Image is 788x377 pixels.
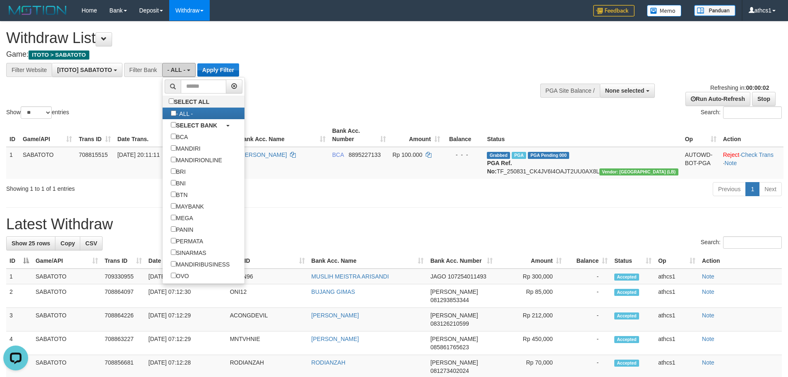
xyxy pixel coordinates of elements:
td: SABATOTO [32,331,101,355]
span: - ALL - [168,67,186,73]
input: MANDIRIONLINE [171,157,176,162]
td: athcs1 [655,269,699,284]
span: Copy 107254011493 to clipboard [448,273,486,280]
td: [DATE] 07:12:29 [145,308,227,331]
button: [ITOTO] SABATOTO [52,63,122,77]
th: Bank Acc. Number: activate to sort column ascending [329,123,389,147]
input: BTN [171,192,176,197]
label: GOPAY [163,281,204,293]
th: ID: activate to sort column descending [6,253,32,269]
span: Grabbed [487,152,510,159]
th: Game/API: activate to sort column ascending [19,123,76,147]
div: PGA Site Balance / [540,84,600,98]
td: Rp 300,000 [496,269,565,284]
a: Note [702,312,714,319]
a: Check Trans [741,151,774,158]
span: [ITOTO] SABATOTO [57,67,112,73]
span: Rp 100.000 [393,151,422,158]
span: Copy 8895227133 to clipboard [349,151,381,158]
a: Note [702,359,714,366]
a: [PERSON_NAME] [311,336,359,342]
th: Bank Acc. Number: activate to sort column ascending [427,253,496,269]
span: [PERSON_NAME] [430,359,478,366]
td: Rp 85,000 [496,284,565,308]
th: Trans ID: activate to sort column ascending [101,253,145,269]
a: Previous [713,182,746,196]
label: PERMATA [163,235,212,247]
td: MNTVHNIE [227,331,308,355]
td: athcs1 [655,331,699,355]
span: [PERSON_NAME] [430,288,478,295]
th: ID [6,123,19,147]
th: Balance: activate to sort column ascending [565,253,611,269]
span: CSV [85,240,97,247]
th: Date Trans.: activate to sort column descending [114,123,174,147]
a: RODIANZAH [311,359,345,366]
span: None selected [605,87,644,94]
span: Accepted [614,312,639,319]
a: 1 [745,182,759,196]
td: - [565,308,611,331]
label: Search: [701,106,782,119]
td: 708864097 [101,284,145,308]
select: Showentries [21,106,52,119]
th: Trans ID: activate to sort column ascending [75,123,114,147]
label: MEGA [163,212,201,223]
a: Run Auto-Refresh [685,92,750,106]
td: SABATOTO [32,308,101,331]
td: ONI12 [227,284,308,308]
th: Date Trans.: activate to sort column ascending [145,253,227,269]
span: Copy 081273402024 to clipboard [430,367,469,374]
a: Note [702,288,714,295]
th: Bank Acc. Name: activate to sort column ascending [308,253,427,269]
h1: Latest Withdraw [6,216,782,233]
span: Copy 081293853344 to clipboard [430,297,469,303]
a: BUJANG GIMAS [311,288,355,295]
label: - ALL - [163,108,201,119]
a: Note [725,160,737,166]
th: Op: activate to sort column ascending [682,123,720,147]
input: MANDIRIBUSINESS [171,261,176,267]
button: Open LiveChat chat widget [3,3,28,28]
button: Apply Filter [197,63,239,77]
th: Status [484,123,681,147]
span: 708815515 [79,151,108,158]
a: [PERSON_NAME] [311,312,359,319]
span: Show 25 rows [12,240,50,247]
input: SELECT BANK [171,122,176,127]
label: BCA [163,131,196,142]
span: Copy 085861765623 to clipboard [430,344,469,351]
span: Copy 083126210599 to clipboard [430,320,469,327]
span: ITOTO > SABATOTO [29,50,89,60]
img: MOTION_logo.png [6,4,69,17]
td: SABATOTO [19,147,76,179]
td: · · [720,147,783,179]
span: Refreshing in: [710,84,769,91]
label: BNI [163,177,194,189]
td: [DATE] 07:12:29 [145,331,227,355]
input: - ALL - [171,110,176,116]
td: Rp 450,000 [496,331,565,355]
h4: Game: [6,50,517,59]
a: Note [702,273,714,280]
td: OCAN96 [227,269,308,284]
div: - - - [447,151,481,159]
input: BRI [171,168,176,174]
span: Accepted [614,289,639,296]
span: PGA Pending [528,152,569,159]
span: Accepted [614,336,639,343]
td: 708864226 [101,308,145,331]
th: Amount: activate to sort column ascending [389,123,443,147]
td: athcs1 [655,308,699,331]
td: athcs1 [655,284,699,308]
div: Showing 1 to 1 of 1 entries [6,181,322,193]
div: Filter Bank [124,63,162,77]
th: User ID: activate to sort column ascending [227,253,308,269]
b: PGA Ref. No: [487,160,512,175]
td: 2 [6,284,32,308]
label: Show entries [6,106,69,119]
label: BRI [163,166,194,177]
label: MANDIRIBUSINESS [163,258,238,270]
td: 1 [6,147,19,179]
th: Op: activate to sort column ascending [655,253,699,269]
